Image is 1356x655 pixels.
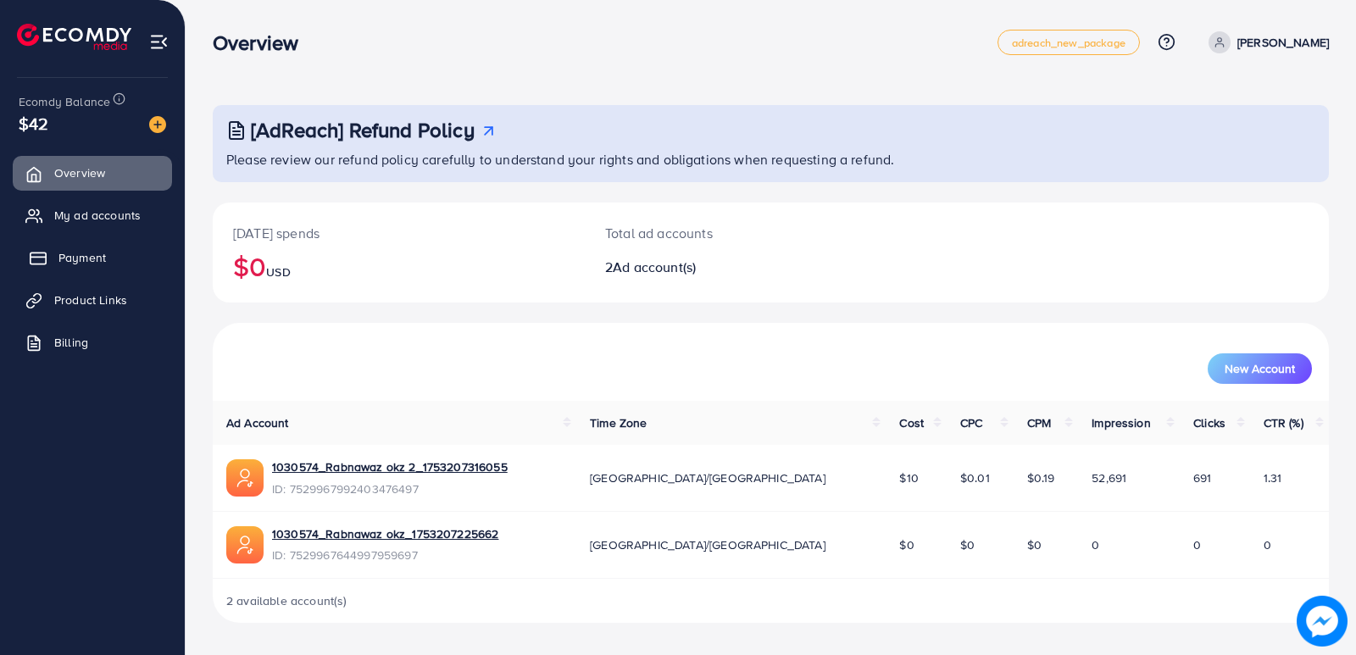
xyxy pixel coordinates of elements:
span: $10 [899,469,918,486]
span: ID: 7529967992403476497 [272,480,508,497]
span: 0 [1264,536,1271,553]
span: 1.31 [1264,469,1282,486]
span: adreach_new_package [1012,37,1125,48]
img: ic-ads-acc.e4c84228.svg [226,526,264,563]
span: Impression [1092,414,1151,431]
span: $0 [899,536,914,553]
span: Time Zone [590,414,647,431]
span: [GEOGRAPHIC_DATA]/[GEOGRAPHIC_DATA] [590,536,825,553]
span: Product Links [54,291,127,308]
p: [DATE] spends [233,223,564,243]
span: $0.19 [1027,469,1055,486]
img: image [149,116,166,133]
a: adreach_new_package [998,30,1140,55]
h3: Overview [213,31,312,55]
span: 0 [1193,536,1201,553]
span: CPC [960,414,982,431]
span: Ad Account [226,414,289,431]
span: New Account [1225,363,1295,375]
span: CTR (%) [1264,414,1303,431]
span: 52,691 [1092,469,1126,486]
a: Billing [13,325,172,359]
p: [PERSON_NAME] [1237,32,1329,53]
a: 1030574_Rabnawaz okz 2_1753207316055 [272,458,508,475]
a: Product Links [13,283,172,317]
span: 2 available account(s) [226,592,347,609]
h2: 2 [605,259,843,275]
span: $42 [19,111,48,136]
h2: $0 [233,250,564,282]
a: 1030574_Rabnawaz okz_1753207225662 [272,525,498,542]
span: Overview [54,164,105,181]
span: Ecomdy Balance [19,93,110,110]
span: 0 [1092,536,1099,553]
span: $0 [1027,536,1042,553]
p: Total ad accounts [605,223,843,243]
span: My ad accounts [54,207,141,224]
img: menu [149,32,169,52]
span: CPM [1027,414,1051,431]
p: Please review our refund policy carefully to understand your rights and obligations when requesti... [226,149,1319,169]
span: ID: 7529967644997959697 [272,547,498,563]
img: logo [17,24,131,50]
a: Overview [13,156,172,190]
span: $0.01 [960,469,990,486]
span: Payment [58,249,106,266]
span: USD [266,264,290,280]
img: image [1298,597,1347,646]
span: 691 [1193,469,1211,486]
span: Cost [899,414,924,431]
img: ic-ads-acc.e4c84228.svg [226,459,264,497]
a: [PERSON_NAME] [1202,31,1329,53]
button: New Account [1208,353,1312,384]
span: Billing [54,334,88,351]
a: My ad accounts [13,198,172,232]
span: Ad account(s) [613,258,696,276]
a: Payment [13,241,172,275]
span: Clicks [1193,414,1225,431]
h3: [AdReach] Refund Policy [251,118,475,142]
span: [GEOGRAPHIC_DATA]/[GEOGRAPHIC_DATA] [590,469,825,486]
span: $0 [960,536,975,553]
